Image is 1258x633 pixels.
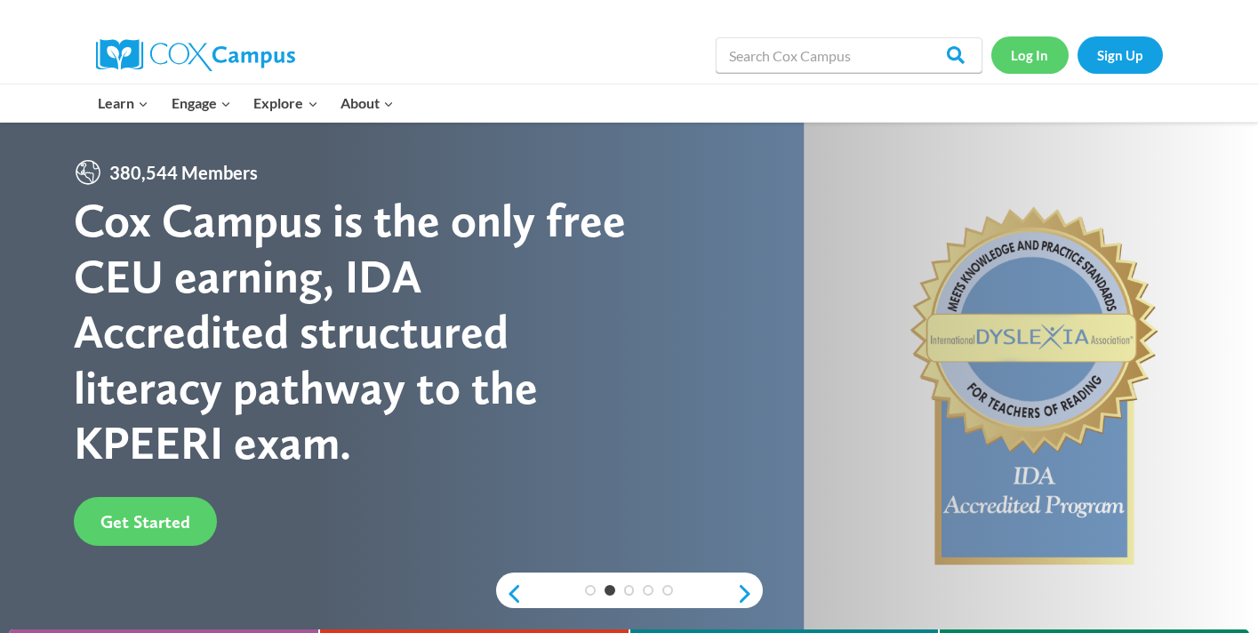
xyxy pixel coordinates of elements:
a: previous [496,583,523,605]
button: Child menu of Engage [160,84,243,122]
a: Sign Up [1078,36,1163,73]
a: Get Started [74,497,217,546]
a: 3 [624,585,635,596]
div: content slider buttons [496,576,763,612]
a: 2 [605,585,615,596]
button: Child menu of Explore [243,84,330,122]
input: Search Cox Campus [716,37,982,73]
a: Log In [991,36,1069,73]
button: Child menu of Learn [87,84,161,122]
a: 4 [643,585,653,596]
a: 5 [662,585,673,596]
a: next [736,583,763,605]
span: 380,544 Members [102,158,265,187]
img: Cox Campus [96,39,295,71]
button: Child menu of About [329,84,405,122]
nav: Secondary Navigation [991,36,1163,73]
div: Cox Campus is the only free CEU earning, IDA Accredited structured literacy pathway to the KPEERI... [74,193,629,470]
span: Get Started [100,511,190,533]
nav: Primary Navigation [87,84,405,122]
a: 1 [585,585,596,596]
